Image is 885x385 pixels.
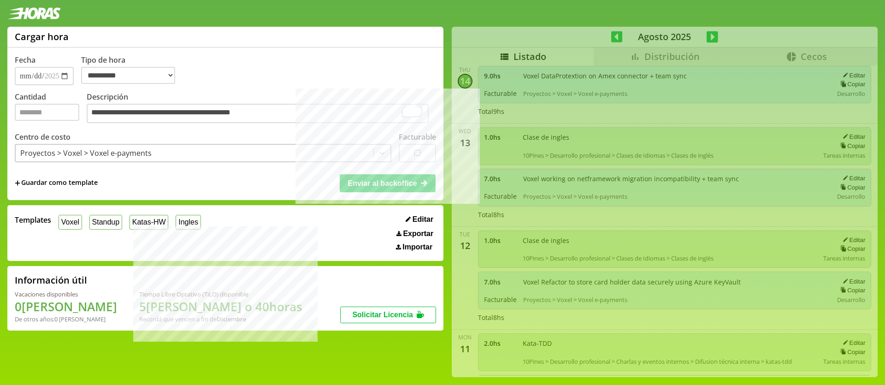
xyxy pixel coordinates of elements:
[402,243,432,251] span: Importar
[15,178,98,188] span: +Guardar como template
[15,315,117,323] div: De otros años: 0 [PERSON_NAME]
[15,30,69,43] h1: Cargar hora
[15,298,117,315] h1: 0 [PERSON_NAME]
[352,311,413,319] span: Solicitar Licencia
[139,290,302,298] div: Tiempo Libre Optativo (TiLO) disponible
[15,274,87,286] h2: Información útil
[59,215,82,229] button: Voxel
[176,215,201,229] button: Ingles
[403,230,433,238] span: Exportar
[217,315,246,323] b: Diciembre
[15,132,71,142] label: Centro de costo
[348,179,417,187] span: Enviar al backoffice
[130,215,169,229] button: Katas-HW
[15,92,87,125] label: Cantidad
[87,104,429,123] textarea: To enrich screen reader interactions, please activate Accessibility in Grammarly extension settings
[403,215,436,224] button: Editar
[87,92,436,125] label: Descripción
[413,215,433,224] span: Editar
[15,290,117,298] div: Vacaciones disponibles
[399,132,436,142] label: Facturable
[15,215,51,225] span: Templates
[340,307,436,323] button: Solicitar Licencia
[15,55,35,65] label: Fecha
[394,229,436,238] button: Exportar
[139,298,302,315] h1: 5 [PERSON_NAME] o 40 horas
[81,67,175,84] select: Tipo de hora
[340,174,436,192] button: Enviar al backoffice
[7,7,61,19] img: logotipo
[139,315,302,323] div: Recordá que vencen a fin de
[81,55,183,85] label: Tipo de hora
[20,148,152,158] div: Proyectos > Voxel > Voxel e-payments
[89,215,122,229] button: Standup
[15,104,79,121] input: Cantidad
[15,178,20,188] span: +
